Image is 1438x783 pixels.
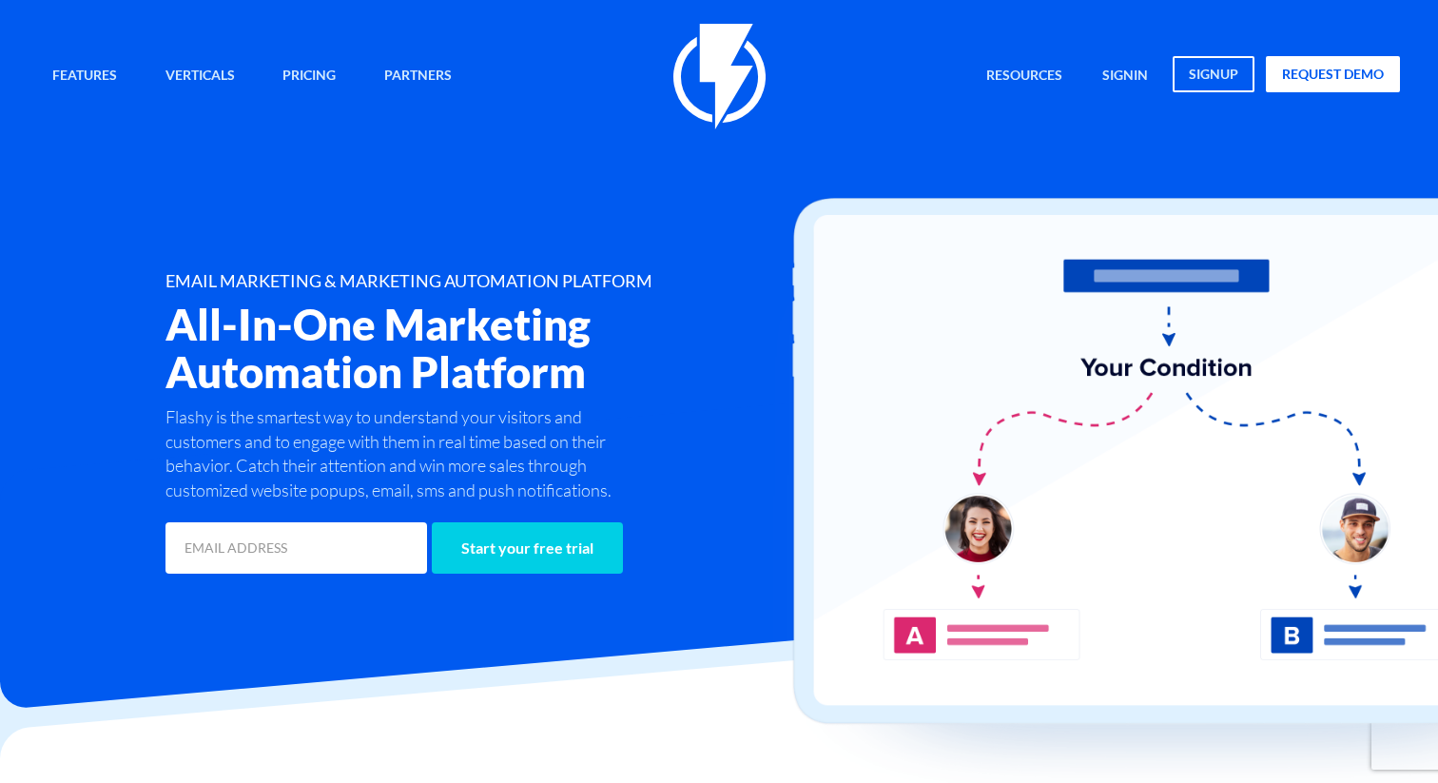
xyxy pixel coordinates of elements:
a: request demo [1266,56,1400,92]
a: signin [1088,56,1162,97]
a: Pricing [268,56,350,97]
a: Resources [972,56,1077,97]
a: Partners [370,56,466,97]
input: EMAIL ADDRESS [165,522,426,574]
p: Flashy is the smartest way to understand your visitors and customers and to engage with them in r... [165,405,648,503]
a: signup [1173,56,1254,92]
a: Features [38,56,131,97]
a: Verticals [151,56,249,97]
h2: All-In-One Marketing Automation Platform [165,301,818,396]
input: Start your free trial [432,522,623,574]
h1: EMAIL MARKETING & MARKETING AUTOMATION PLATFORM [165,272,818,291]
